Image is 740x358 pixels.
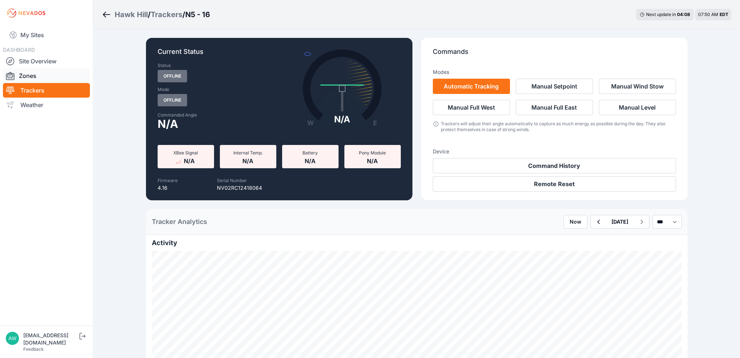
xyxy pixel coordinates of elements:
[563,215,587,229] button: Now
[152,238,682,248] h2: Activity
[173,150,198,156] span: XBee Signal
[599,79,676,94] button: Manual Wind Stow
[217,184,262,192] p: NV02RC12418064
[102,5,210,24] nav: Breadcrumb
[217,178,247,183] label: Serial Number
[3,47,35,53] span: DASHBOARD
[516,100,593,115] button: Manual Full East
[158,184,178,192] p: 4.16
[359,150,386,156] span: Pony Module
[158,47,401,63] p: Current Status
[182,9,185,20] span: /
[23,332,78,346] div: [EMAIL_ADDRESS][DOMAIN_NAME]
[440,121,676,133] div: Trackers will adjust their angle automatically to capture as much energy as possible during the d...
[242,156,253,165] span: N/A
[433,100,510,115] button: Manual Full West
[367,156,378,165] span: N/A
[158,119,178,128] span: N/A
[433,68,449,76] h3: Modes
[6,332,19,345] img: awalsh@nexamp.com
[677,12,690,17] div: 04 : 08
[433,148,676,155] h3: Device
[6,7,47,19] img: Nevados
[184,156,195,165] span: N/A
[152,217,207,227] h2: Tracker Analytics
[698,12,718,17] span: 07:50 AM
[302,150,318,156] span: Battery
[433,158,676,173] button: Command History
[433,79,510,94] button: Automatic Tracking
[599,100,676,115] button: Manual Level
[148,9,151,20] span: /
[3,83,90,98] a: Trackers
[151,9,182,20] a: Trackers
[185,9,210,20] h3: N5 - 16
[158,94,187,106] span: Offline
[158,63,171,68] label: Status
[305,156,316,165] span: N/A
[3,26,90,44] a: My Sites
[158,112,275,118] label: Commanded Angle
[646,12,676,17] span: Next update in
[720,12,728,17] span: EDT
[3,54,90,68] a: Site Overview
[158,178,178,183] label: Firmware
[433,47,676,63] p: Commands
[433,176,676,192] button: Remote Reset
[606,215,634,228] button: [DATE]
[516,79,593,94] button: Manual Setpoint
[233,150,263,156] span: Internal Temp.
[334,114,350,125] div: N/A
[3,98,90,112] a: Weather
[115,9,148,20] a: Hawk Hill
[158,70,187,82] span: Offline
[23,346,44,352] a: Feedback
[158,87,169,93] label: Mode
[3,68,90,83] a: Zones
